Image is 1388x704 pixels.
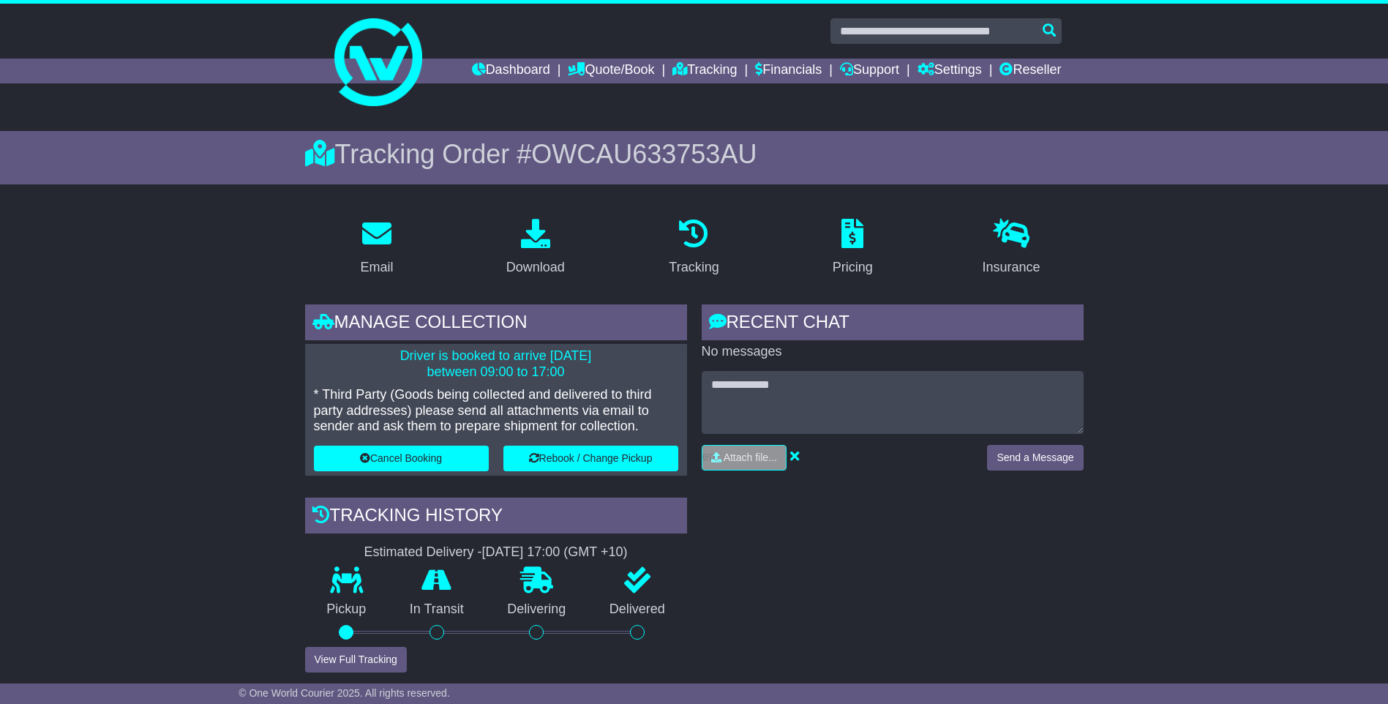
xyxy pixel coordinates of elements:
div: Estimated Delivery - [305,544,687,561]
div: Email [360,258,393,277]
a: Reseller [999,59,1061,83]
a: Pricing [823,214,882,282]
div: Download [506,258,565,277]
div: Tracking history [305,498,687,537]
button: View Full Tracking [305,647,407,673]
div: Tracking [669,258,719,277]
p: Delivered [588,602,687,618]
div: [DATE] 17:00 (GMT +10) [482,544,628,561]
a: Settings [918,59,982,83]
a: Email [350,214,402,282]
p: Delivering [486,602,588,618]
span: © One World Courier 2025. All rights reserved. [239,687,450,699]
a: Insurance [973,214,1050,282]
p: * Third Party (Goods being collected and delivered to third party addresses) please send all atta... [314,387,678,435]
a: Financials [755,59,822,83]
div: Insurance [983,258,1040,277]
button: Send a Message [987,445,1083,471]
a: Dashboard [472,59,550,83]
div: RECENT CHAT [702,304,1084,344]
p: In Transit [388,602,486,618]
p: No messages [702,344,1084,360]
div: Pricing [833,258,873,277]
a: Tracking [672,59,737,83]
a: Download [497,214,574,282]
button: Cancel Booking [314,446,489,471]
div: Manage collection [305,304,687,344]
p: Pickup [305,602,389,618]
button: Rebook / Change Pickup [503,446,678,471]
a: Support [840,59,899,83]
a: Tracking [659,214,728,282]
span: OWCAU633753AU [531,139,757,169]
p: Driver is booked to arrive [DATE] between 09:00 to 17:00 [314,348,678,380]
div: Tracking Order # [305,138,1084,170]
a: Quote/Book [568,59,654,83]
